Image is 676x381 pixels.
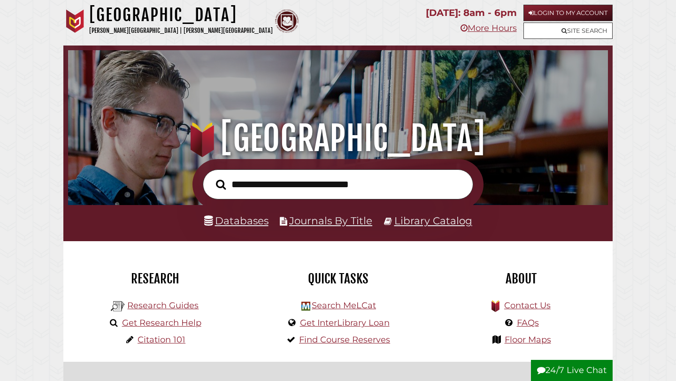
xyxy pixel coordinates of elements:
a: Site Search [523,23,613,39]
a: Journals By Title [289,214,372,227]
img: Calvin Theological Seminary [275,9,299,33]
a: Contact Us [504,300,551,311]
a: More Hours [461,23,517,33]
a: Citation 101 [138,335,185,345]
a: Get Research Help [122,318,201,328]
p: [PERSON_NAME][GEOGRAPHIC_DATA] | [PERSON_NAME][GEOGRAPHIC_DATA] [89,25,273,36]
img: Hekman Library Logo [111,299,125,313]
img: Hekman Library Logo [301,302,310,311]
button: Search [211,177,230,192]
h2: Quick Tasks [253,271,422,287]
a: Login to My Account [523,5,613,21]
p: [DATE]: 8am - 6pm [426,5,517,21]
h2: About [437,271,606,287]
a: Get InterLibrary Loan [300,318,390,328]
a: Library Catalog [394,214,472,227]
h1: [GEOGRAPHIC_DATA] [89,5,273,25]
a: Find Course Reserves [299,335,390,345]
i: Search [216,179,226,190]
a: Floor Maps [505,335,551,345]
h2: Research [70,271,239,287]
img: Calvin University [63,9,87,33]
a: Search MeLCat [312,300,376,311]
a: Databases [204,214,269,227]
h1: [GEOGRAPHIC_DATA] [78,118,598,159]
a: Research Guides [127,300,199,311]
a: FAQs [517,318,539,328]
